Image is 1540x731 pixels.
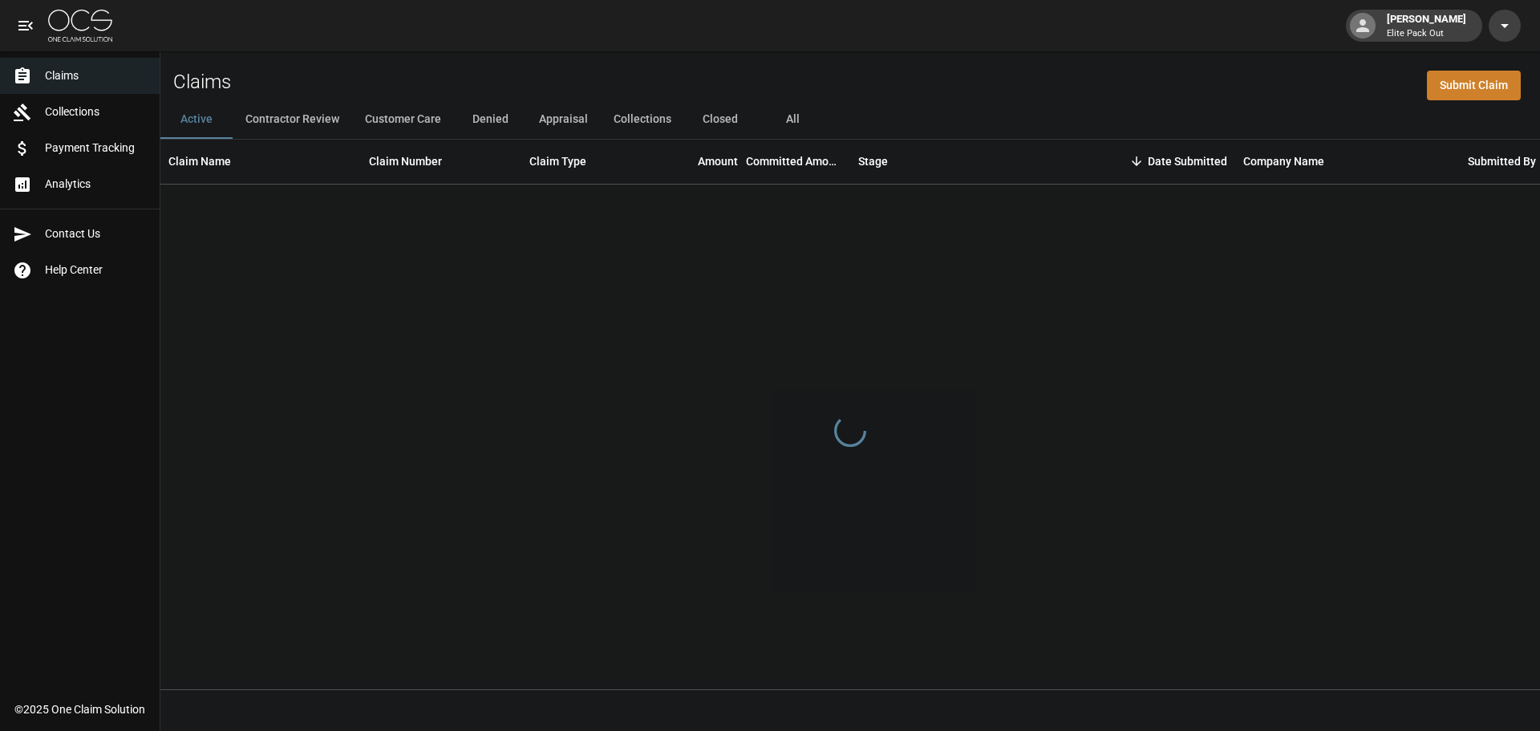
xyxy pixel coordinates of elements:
button: open drawer [10,10,42,42]
div: © 2025 One Claim Solution [14,701,145,717]
img: ocs-logo-white-transparent.png [48,10,112,42]
div: Claim Number [369,139,442,184]
div: Submitted By [1468,139,1536,184]
button: Appraisal [526,100,601,139]
div: Committed Amount [746,139,850,184]
button: Closed [684,100,756,139]
div: Claim Number [361,139,521,184]
div: Claim Type [529,139,586,184]
div: Claim Name [168,139,231,184]
p: Elite Pack Out [1387,27,1466,41]
div: dynamic tabs [160,100,1540,139]
div: Company Name [1235,139,1460,184]
button: Customer Care [352,100,454,139]
div: Company Name [1243,139,1324,184]
span: Analytics [45,176,147,193]
span: Help Center [45,262,147,278]
button: Contractor Review [233,100,352,139]
div: Date Submitted [1091,139,1235,184]
div: Claim Type [521,139,642,184]
div: Claim Name [160,139,361,184]
button: All [756,100,829,139]
span: Collections [45,104,147,120]
div: Amount [698,139,738,184]
span: Claims [45,67,147,84]
div: [PERSON_NAME] [1380,11,1473,40]
button: Collections [601,100,684,139]
div: Committed Amount [746,139,842,184]
button: Denied [454,100,526,139]
div: Stage [850,139,1091,184]
button: Active [160,100,233,139]
h2: Claims [173,71,231,94]
div: Amount [642,139,746,184]
a: Submit Claim [1427,71,1521,100]
div: Date Submitted [1148,139,1227,184]
span: Contact Us [45,225,147,242]
div: Stage [858,139,888,184]
button: Sort [1125,150,1148,173]
span: Payment Tracking [45,140,147,156]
